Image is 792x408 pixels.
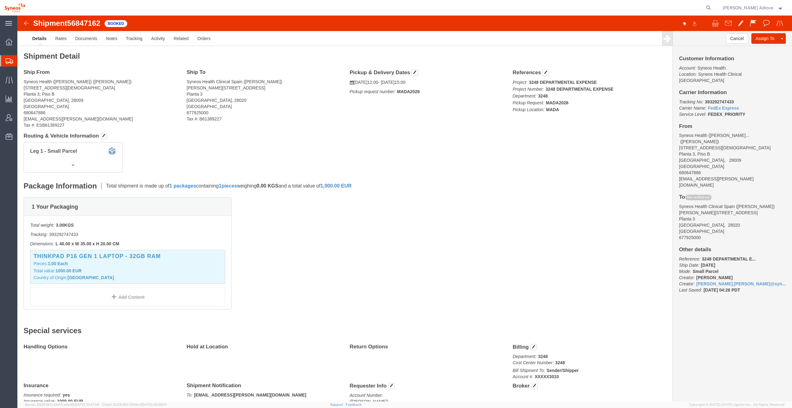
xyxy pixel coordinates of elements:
[330,403,346,406] a: Support
[25,403,99,406] span: Server: 2025.19.0-d447cefac8f
[74,403,99,406] span: [DATE] 10:47:06
[17,16,792,401] iframe: FS Legacy Container
[346,403,362,406] a: Feedback
[689,402,785,407] span: Copyright © [DATE]-[DATE] Agistix Inc., All Rights Reserved
[723,4,773,11] span: Irene Perez Adrove
[722,4,784,11] button: [PERSON_NAME] Adrove
[142,403,167,406] span: [DATE] 09:39:01
[4,3,25,12] img: logo
[102,403,167,406] span: Client: 2025.19.0-129fbcf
